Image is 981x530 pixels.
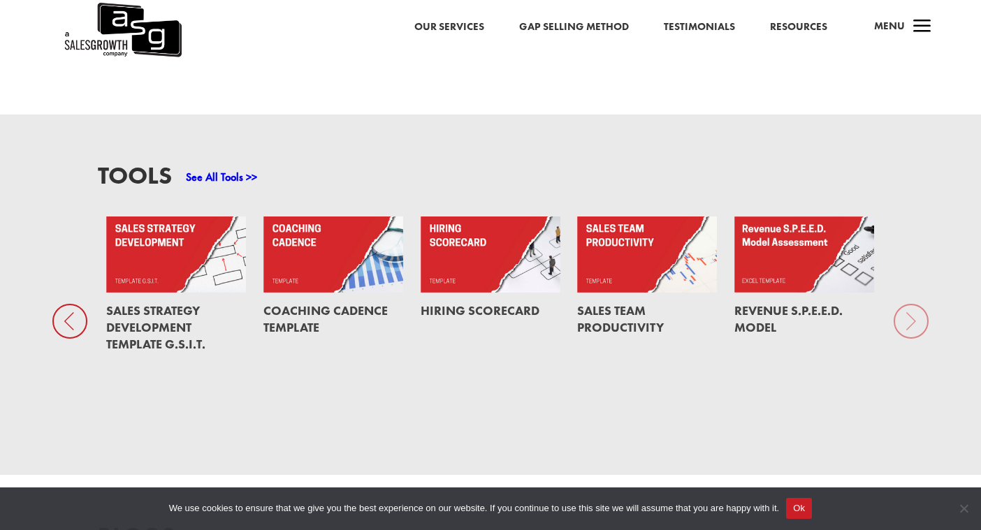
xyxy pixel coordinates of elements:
[186,170,257,184] a: See All Tools >>
[421,302,539,318] a: Hiring Scorecard
[98,163,172,195] h3: Tools
[664,18,735,36] a: Testimonials
[577,302,664,335] a: Sales Team Productivity
[263,302,388,335] a: Coaching Cadence Template
[786,498,812,519] button: Ok
[414,18,484,36] a: Our Services
[908,13,936,41] span: a
[169,501,779,515] span: We use cookies to ensure that we give you the best experience on our website. If you continue to ...
[106,302,205,352] a: Sales Strategy Development Template G.S.I.T.
[874,19,905,33] span: Menu
[770,18,827,36] a: Resources
[957,501,971,515] span: No
[734,302,843,335] a: Revenue S.P.E.E.D. Model
[519,18,629,36] a: Gap Selling Method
